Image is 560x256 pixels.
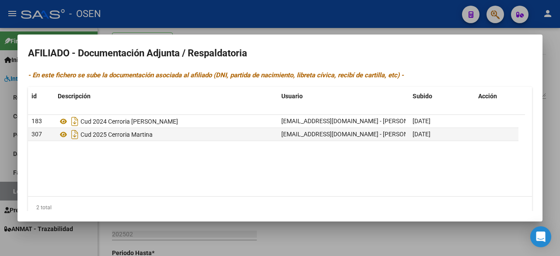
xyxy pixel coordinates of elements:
span: Usuario [281,93,303,100]
span: Cud 2025 Cerroria Martina [80,131,153,138]
h2: AFILIADO - Documentación Adjunta / Respaldatoria [28,45,532,62]
span: Subido [413,93,432,100]
span: 183 [31,118,42,125]
datatable-header-cell: id [28,87,54,106]
span: Acción [478,93,497,100]
datatable-header-cell: Descripción [54,87,278,106]
span: 307 [31,131,42,138]
span: Cud 2024 Cerroria [PERSON_NAME] [80,118,178,125]
i: Descargar documento [69,128,80,142]
datatable-header-cell: Usuario [278,87,409,106]
span: Descripción [58,93,91,100]
datatable-header-cell: Subido [409,87,475,106]
span: id [31,93,37,100]
i: - En este fichero se sube la documentación asociada al afiliado (DNI, partida de nacimiento, libr... [28,71,404,79]
div: Open Intercom Messenger [530,226,551,247]
span: [DATE] [413,118,430,125]
i: Descargar documento [69,114,80,128]
datatable-header-cell: Acción [475,87,518,106]
span: [EMAIL_ADDRESS][DOMAIN_NAME] - [PERSON_NAME] [281,131,430,138]
span: [EMAIL_ADDRESS][DOMAIN_NAME] - [PERSON_NAME] [281,118,430,125]
div: 2 total [28,197,532,218]
span: [DATE] [413,131,430,138]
